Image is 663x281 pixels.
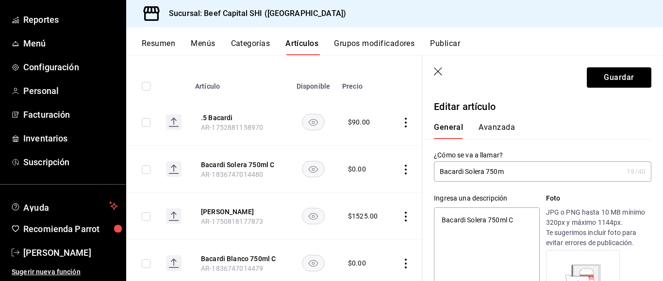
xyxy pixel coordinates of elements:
span: Facturación [23,108,118,121]
div: $ 90.00 [348,117,370,127]
th: Artículo [189,68,290,99]
div: navigation tabs [142,39,663,55]
h3: Sucursal: Beef Capital SHI ([GEOGRAPHIC_DATA]) [161,8,346,19]
span: Recomienda Parrot [23,222,118,235]
button: Resumen [142,39,175,55]
span: Ayuda [23,200,105,212]
button: availability-product [302,161,325,177]
button: Grupos modificadores [334,39,414,55]
th: Disponible [290,68,336,99]
div: $ 0.00 [348,258,366,268]
button: edit-product-location [201,160,279,170]
button: actions [401,259,411,268]
button: Guardar [587,67,651,88]
button: actions [401,118,411,127]
button: edit-product-location [201,113,279,123]
span: AR-1836747014479 [201,265,263,272]
span: AR-1836747014480 [201,171,263,178]
button: edit-product-location [201,254,279,264]
button: availability-product [302,255,325,271]
button: Menús [191,39,215,55]
button: Publicar [430,39,460,55]
p: Foto [546,193,651,203]
button: actions [401,165,411,174]
button: General [434,123,463,139]
button: edit-product-location [201,207,279,217]
p: Editar artículo [434,99,651,114]
p: JPG o PNG hasta 10 MB mínimo 320px y máximo 1144px. Te sugerimos incluir foto para evitar errores... [546,207,651,248]
span: AR-1750818177873 [201,218,263,225]
th: Precio [336,68,389,99]
button: Artículos [285,39,318,55]
button: actions [401,212,411,221]
span: Menú [23,37,118,50]
span: Reportes [23,13,118,26]
span: AR-1752881158970 [201,124,263,131]
span: Inventarios [23,132,118,145]
button: Categorías [231,39,270,55]
button: Avanzada [479,123,515,139]
div: navigation tabs [434,123,640,139]
span: Sugerir nueva función [12,267,118,277]
span: Suscripción [23,156,118,169]
div: Ingresa una descripción [434,193,539,203]
div: $ 0.00 [348,164,366,174]
label: ¿Cómo se va a llamar? [434,152,651,158]
div: $ 1525.00 [348,211,378,221]
span: Personal [23,84,118,97]
button: availability-product [302,114,325,130]
span: Configuración [23,61,118,74]
span: [PERSON_NAME] [23,246,118,259]
button: availability-product [302,208,325,224]
div: 19 /40 [627,167,646,176]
